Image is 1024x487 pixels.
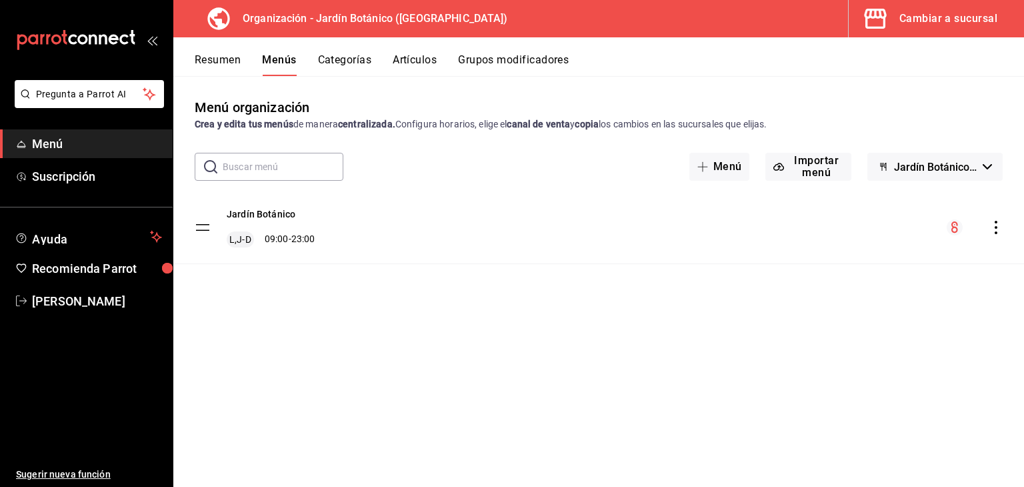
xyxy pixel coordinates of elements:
[195,119,293,129] strong: Crea y edita tus menús
[894,161,977,173] span: Jardín Botánico - Borrador
[227,231,315,248] div: 09:00 - 23:00
[16,468,162,482] span: Sugerir nueva función
[173,191,1024,264] table: menu-maker-table
[899,9,997,28] div: Cambiar a sucursal
[507,119,570,129] strong: canal de venta
[318,53,372,76] button: Categorías
[36,87,143,101] span: Pregunta a Parrot AI
[227,207,295,221] button: Jardín Botánico
[195,117,1003,131] div: de manera Configura horarios, elige el y los cambios en las sucursales que elijas.
[232,11,508,27] h3: Organización - Jardín Botánico ([GEOGRAPHIC_DATA])
[689,153,750,181] button: Menú
[32,260,162,278] span: Recomienda Parrot
[338,119,395,129] strong: centralizada.
[15,80,164,108] button: Pregunta a Parrot AI
[195,53,241,76] button: Resumen
[195,53,1024,76] div: navigation tabs
[32,229,145,245] span: Ayuda
[458,53,569,76] button: Grupos modificadores
[227,233,254,246] span: L,J-D
[9,97,164,111] a: Pregunta a Parrot AI
[32,135,162,153] span: Menú
[32,167,162,185] span: Suscripción
[195,97,309,117] div: Menú organización
[393,53,437,76] button: Artículos
[32,292,162,310] span: [PERSON_NAME]
[262,53,296,76] button: Menús
[147,35,157,45] button: open_drawer_menu
[867,153,1003,181] button: Jardín Botánico - Borrador
[575,119,599,129] strong: copia
[195,219,211,235] button: drag
[989,221,1003,234] button: actions
[765,153,851,181] button: Importar menú
[223,153,343,180] input: Buscar menú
